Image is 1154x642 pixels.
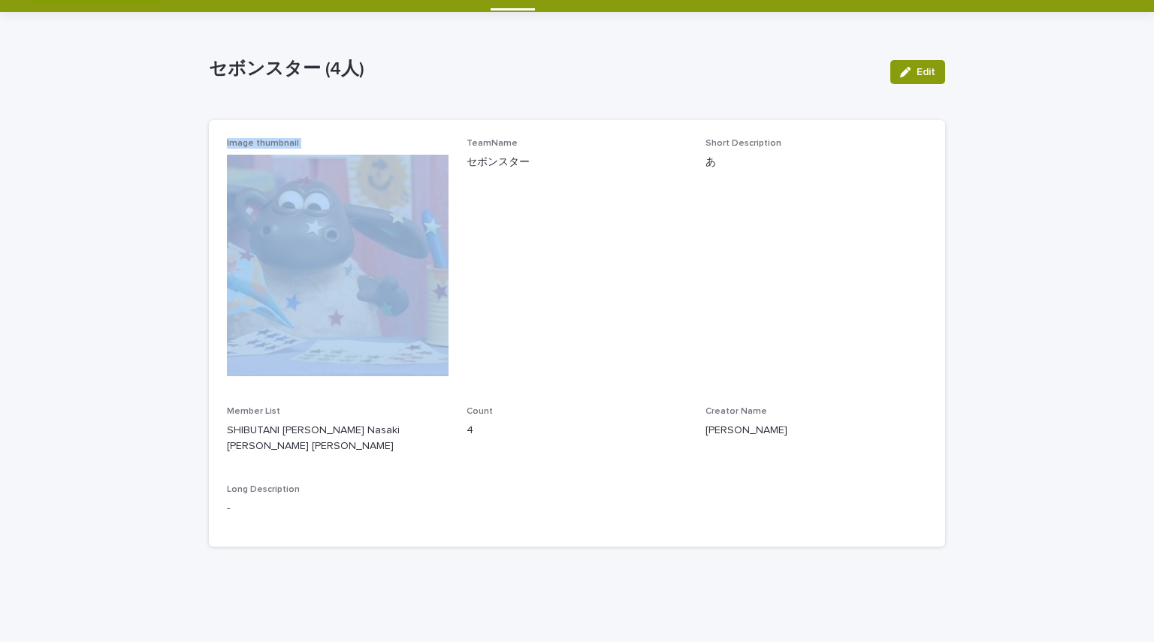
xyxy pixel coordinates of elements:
p: SHIBUTANI [PERSON_NAME] Nasaki [PERSON_NAME] [PERSON_NAME] [227,423,449,454]
button: Edit [890,60,945,84]
span: Long Description [227,485,300,494]
span: Edit [917,67,935,77]
img: Q-yEK__NwX-LQ5PGPQkArerWUUTPen1WNB9-g9dcwk4 [227,155,449,376]
p: [PERSON_NAME] [705,423,927,439]
span: Short Description [705,139,781,148]
span: Member List [227,407,280,416]
span: Count [467,407,493,416]
span: TeamName [467,139,518,148]
span: Image thumbnail [227,139,299,148]
p: セボンスター [467,155,688,170]
p: 4 [467,423,688,439]
p: あ [705,155,927,170]
p: セボンスター (4人) [209,59,878,80]
p: - [227,501,927,517]
span: Creator Name [705,407,767,416]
